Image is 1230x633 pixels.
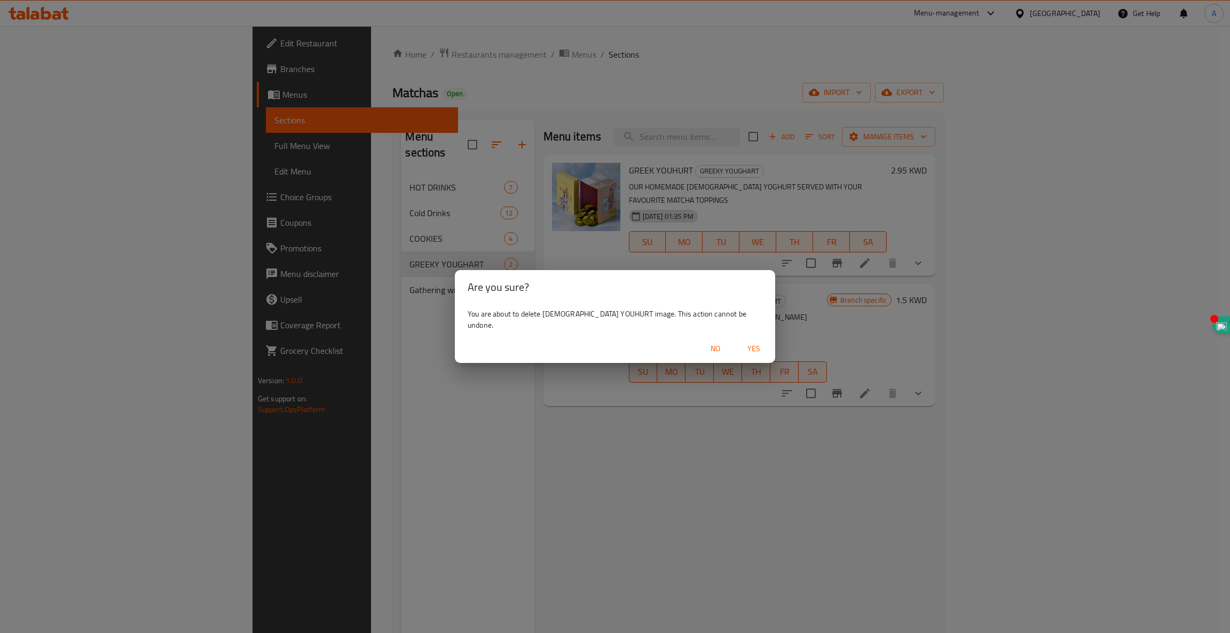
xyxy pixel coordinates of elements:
[468,279,762,296] h2: Are you sure?
[737,339,771,359] button: Yes
[741,342,767,355] span: Yes
[703,342,728,355] span: No
[455,304,775,334] div: You are about to delete [DEMOGRAPHIC_DATA] YOUHURT image. This action cannot be undone.
[698,339,732,359] button: No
